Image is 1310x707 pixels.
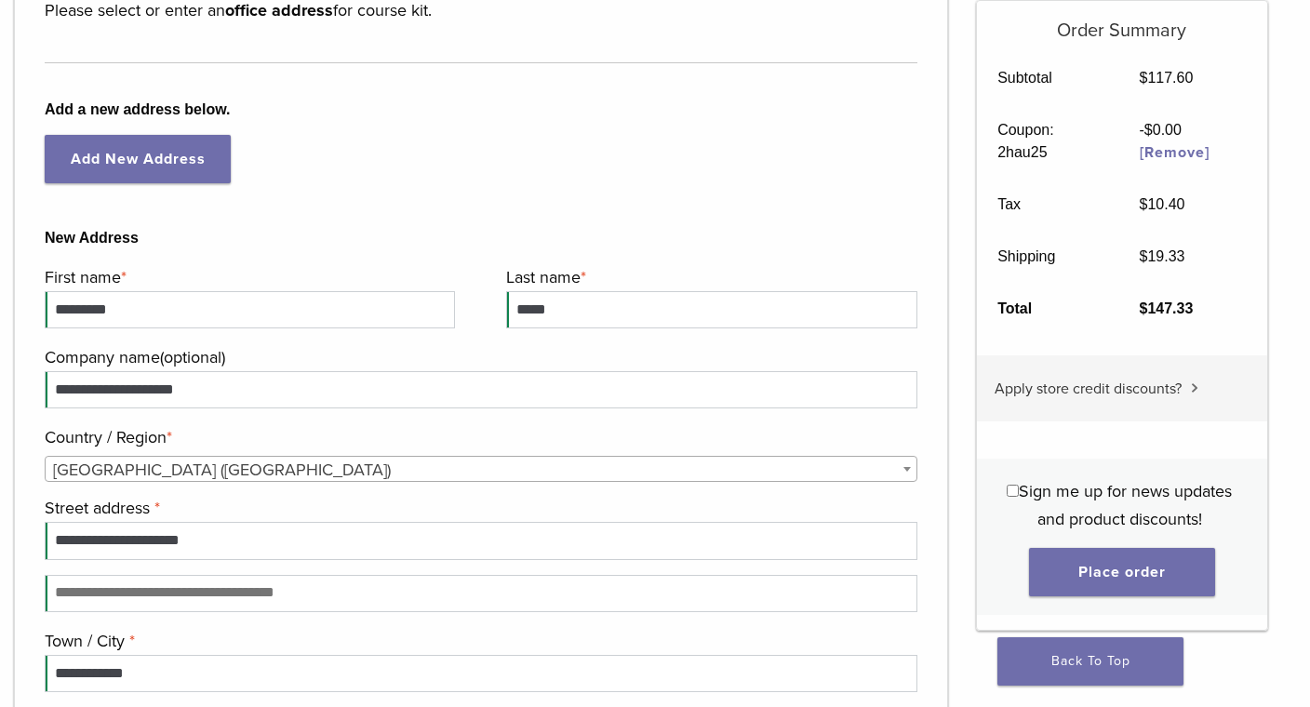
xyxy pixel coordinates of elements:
span: $ [1140,300,1148,316]
label: Town / City [45,627,913,655]
label: Last name [506,263,912,291]
span: 0.00 [1144,122,1182,138]
span: $ [1144,122,1153,138]
span: $ [1140,196,1148,212]
b: Add a new address below. [45,99,917,121]
img: caret.svg [1191,383,1198,393]
label: Street address [45,494,913,522]
label: First name [45,263,450,291]
label: Company name [45,343,913,371]
span: $ [1140,70,1148,86]
input: Sign me up for news updates and product discounts! [1007,485,1019,497]
label: Country / Region [45,423,913,451]
th: Tax [977,179,1118,231]
span: United States (US) [46,457,916,483]
b: New Address [45,227,917,249]
bdi: 19.33 [1140,248,1185,264]
span: Country / Region [45,456,917,482]
th: Total [977,283,1118,335]
button: Place order [1029,548,1215,596]
a: Back To Top [997,637,1183,686]
bdi: 10.40 [1140,196,1185,212]
span: Apply store credit discounts? [995,380,1182,398]
a: Remove 2hau25 coupon [1140,143,1210,162]
td: - [1118,104,1267,179]
th: Shipping [977,231,1118,283]
span: $ [1140,248,1148,264]
a: Add New Address [45,135,231,183]
th: Subtotal [977,52,1118,104]
bdi: 117.60 [1140,70,1194,86]
span: Sign me up for news updates and product discounts! [1019,481,1232,529]
bdi: 147.33 [1140,300,1194,316]
h5: Order Summary [977,1,1268,42]
th: Coupon: 2hau25 [977,104,1118,179]
span: (optional) [160,347,225,367]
